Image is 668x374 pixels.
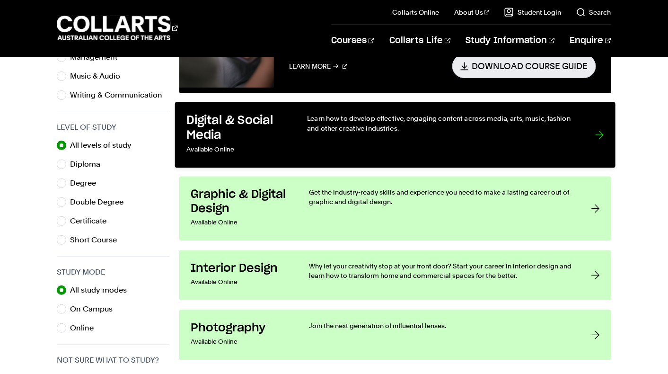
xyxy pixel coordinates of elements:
a: Graphic & Digital Design Available Online Get the industry-ready skills and experience you need t... [179,177,611,241]
a: Study Information [466,25,555,56]
p: Available Online [191,276,290,289]
a: Download Course Guide [452,54,596,78]
label: Writing & Communication [70,89,170,102]
a: Digital & Social Media Available Online Learn how to develop effective, engaging content across m... [175,102,615,168]
div: Go to homepage [57,15,178,42]
a: Search [576,8,611,17]
p: Available Online [186,142,288,156]
h3: Not sure what to study? [57,355,170,366]
h3: Digital & Social Media [186,114,288,142]
label: Online [70,321,101,335]
p: Join the next generation of influential lenses. [309,321,572,331]
p: Available Online [191,336,290,349]
a: Enquire [570,25,611,56]
a: Student Login [504,8,561,17]
a: Collarts Life [389,25,450,56]
p: Available Online [191,216,290,230]
p: Learn how to develop effective, engaging content across media, arts, music, fashion and other cre... [307,114,576,133]
label: Short Course [70,233,124,247]
label: Management [70,51,125,64]
p: Why let your creativity stop at your front door? Start your career in interior design and learn h... [309,262,572,281]
label: Certificate [70,214,114,228]
p: Get the industry-ready skills and experience you need to make a lasting career out of graphic and... [309,188,572,207]
a: Learn More [289,54,347,78]
a: About Us [454,8,489,17]
a: Interior Design Available Online Why let your creativity stop at your front door? Start your care... [179,250,611,301]
label: Double Degree [70,196,131,209]
label: All levels of study [70,139,139,152]
label: Degree [70,177,104,190]
label: Music & Audio [70,70,128,83]
a: Collarts Online [392,8,439,17]
h3: Interior Design [191,262,290,276]
a: Courses [331,25,374,56]
label: All study modes [70,284,134,297]
label: Diploma [70,158,108,171]
h3: Level of Study [57,122,170,133]
a: Photography Available Online Join the next generation of influential lenses. [179,310,611,360]
h3: Graphic & Digital Design [191,188,290,216]
h3: Study Mode [57,267,170,278]
h3: Photography [191,321,290,336]
label: On Campus [70,303,120,316]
